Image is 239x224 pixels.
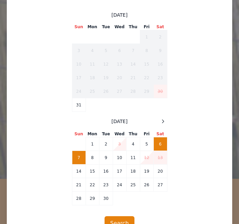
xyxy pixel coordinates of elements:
[113,44,126,57] td: 6
[153,57,167,71] td: 16
[113,85,126,98] td: 27
[140,30,153,44] td: 1
[72,57,86,71] td: 10
[153,131,167,137] th: Sat
[140,85,153,98] td: 29
[140,165,153,178] td: 19
[72,24,86,30] th: Sun
[153,44,167,57] td: 9
[72,44,86,57] td: 3
[99,57,113,71] td: 12
[140,71,153,85] td: 22
[86,192,99,205] td: 29
[140,137,153,151] td: 5
[140,131,153,137] th: Fri
[86,71,99,85] td: 18
[86,131,99,137] th: Mon
[86,85,99,98] td: 25
[72,98,86,112] td: 31
[126,44,140,57] td: 7
[99,71,113,85] td: 19
[113,57,126,71] td: 13
[126,165,140,178] td: 18
[140,44,153,57] td: 8
[86,178,99,192] td: 22
[140,178,153,192] td: 26
[153,151,167,165] td: 13
[153,85,167,98] td: 30
[126,137,140,151] td: 4
[153,24,167,30] th: Sat
[153,137,167,151] td: 6
[126,178,140,192] td: 25
[126,131,140,137] th: Thu
[126,24,140,30] th: Thu
[99,165,113,178] td: 16
[99,151,113,165] td: 9
[153,30,167,44] td: 2
[72,192,86,205] td: 28
[86,151,99,165] td: 8
[99,24,113,30] th: Tue
[113,71,126,85] td: 20
[86,44,99,57] td: 4
[99,85,113,98] td: 26
[99,131,113,137] th: Tue
[99,192,113,205] td: 30
[86,165,99,178] td: 15
[113,165,126,178] td: 17
[86,137,99,151] td: 1
[99,178,113,192] td: 23
[99,137,113,151] td: 2
[126,85,140,98] td: 28
[140,24,153,30] th: Fri
[72,151,86,165] td: 7
[99,44,113,57] td: 5
[72,165,86,178] td: 14
[72,178,86,192] td: 21
[140,57,153,71] td: 15
[72,131,86,137] th: Sun
[126,151,140,165] td: 11
[86,57,99,71] td: 11
[113,137,126,151] td: 3
[113,178,126,192] td: 24
[113,151,126,165] td: 10
[113,24,126,30] th: Wed
[153,165,167,178] td: 20
[153,178,167,192] td: 27
[140,151,153,165] td: 12
[86,24,99,30] th: Mon
[153,71,167,85] td: 23
[113,131,126,137] th: Wed
[111,12,127,18] span: [DATE]
[111,118,127,125] span: [DATE]
[126,71,140,85] td: 21
[72,71,86,85] td: 17
[72,85,86,98] td: 24
[126,57,140,71] td: 14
